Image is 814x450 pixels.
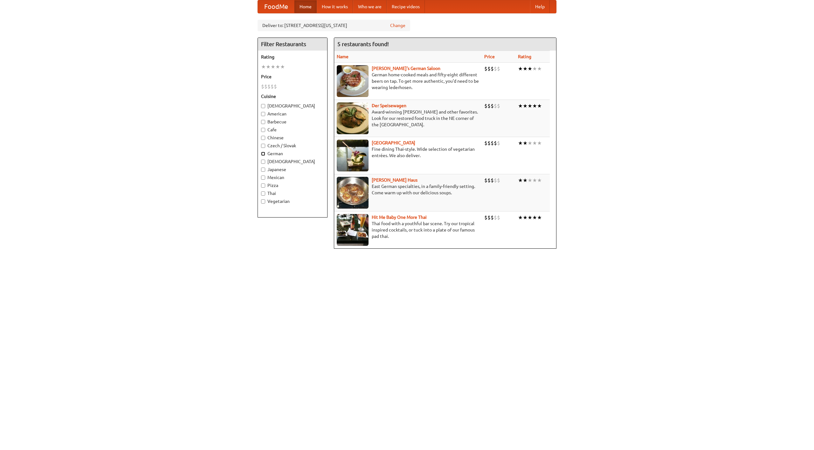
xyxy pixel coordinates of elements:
h5: Cuisine [261,93,324,100]
li: $ [494,102,497,109]
h4: Filter Restaurants [258,38,327,51]
label: Mexican [261,174,324,181]
b: Hit Me Baby One More Thai [372,215,427,220]
li: ★ [537,214,542,221]
li: ★ [523,214,528,221]
li: $ [274,83,277,90]
li: ★ [528,65,532,72]
li: ★ [518,177,523,184]
label: Barbecue [261,119,324,125]
input: Chinese [261,136,265,140]
label: Chinese [261,135,324,141]
li: $ [484,214,487,221]
li: ★ [537,140,542,147]
p: Fine dining Thai-style. Wide selection of vegetarian entrées. We also deliver. [337,146,479,159]
input: Thai [261,191,265,196]
input: German [261,152,265,156]
a: [PERSON_NAME] Haus [372,177,417,183]
p: Thai food with a youthful bar scene. Try our tropical inspired cocktails, or tuck into a plate of... [337,220,479,239]
li: $ [491,177,494,184]
a: Change [390,22,405,29]
a: Name [337,54,348,59]
li: $ [491,65,494,72]
label: German [261,150,324,157]
label: Pizza [261,182,324,189]
li: $ [271,83,274,90]
input: American [261,112,265,116]
li: ★ [532,65,537,72]
li: ★ [518,214,523,221]
li: $ [497,214,500,221]
li: $ [487,102,491,109]
li: $ [484,102,487,109]
label: Czech / Slovak [261,142,324,149]
li: $ [494,140,497,147]
li: $ [491,140,494,147]
img: kohlhaus.jpg [337,177,369,209]
li: $ [264,83,267,90]
input: [DEMOGRAPHIC_DATA] [261,160,265,164]
p: German home-cooked meals and fifty-eight different beers on tap. To get more authentic, you'd nee... [337,72,479,91]
a: Der Speisewagen [372,103,406,108]
a: Price [484,54,495,59]
li: ★ [532,102,537,109]
li: $ [487,214,491,221]
li: $ [484,177,487,184]
li: ★ [523,140,528,147]
li: $ [484,65,487,72]
a: Recipe videos [387,0,425,13]
li: ★ [537,177,542,184]
li: ★ [532,177,537,184]
label: Vegetarian [261,198,324,204]
a: How it works [317,0,353,13]
li: ★ [523,177,528,184]
li: ★ [271,63,275,70]
li: ★ [518,102,523,109]
li: $ [261,83,264,90]
img: satay.jpg [337,140,369,171]
h5: Price [261,73,324,80]
a: Who we are [353,0,387,13]
label: Thai [261,190,324,197]
li: ★ [275,63,280,70]
li: ★ [537,102,542,109]
li: $ [497,65,500,72]
label: [DEMOGRAPHIC_DATA] [261,158,324,165]
input: Czech / Slovak [261,144,265,148]
li: ★ [523,65,528,72]
li: $ [487,65,491,72]
li: ★ [518,65,523,72]
li: $ [497,102,500,109]
li: ★ [266,63,271,70]
li: $ [487,140,491,147]
a: FoodMe [258,0,294,13]
li: $ [494,214,497,221]
li: ★ [528,177,532,184]
li: ★ [537,65,542,72]
b: [PERSON_NAME]'s German Saloon [372,66,440,71]
input: Pizza [261,183,265,188]
li: ★ [280,63,285,70]
b: [GEOGRAPHIC_DATA] [372,140,415,145]
li: $ [494,65,497,72]
label: [DEMOGRAPHIC_DATA] [261,103,324,109]
li: $ [491,102,494,109]
img: babythai.jpg [337,214,369,246]
li: $ [484,140,487,147]
li: $ [491,214,494,221]
h5: Rating [261,54,324,60]
li: ★ [532,214,537,221]
li: ★ [532,140,537,147]
li: $ [487,177,491,184]
div: Deliver to: [STREET_ADDRESS][US_STATE] [258,20,410,31]
li: ★ [528,140,532,147]
label: Japanese [261,166,324,173]
input: [DEMOGRAPHIC_DATA] [261,104,265,108]
input: Cafe [261,128,265,132]
li: ★ [528,102,532,109]
a: Help [530,0,550,13]
li: $ [267,83,271,90]
li: $ [497,140,500,147]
